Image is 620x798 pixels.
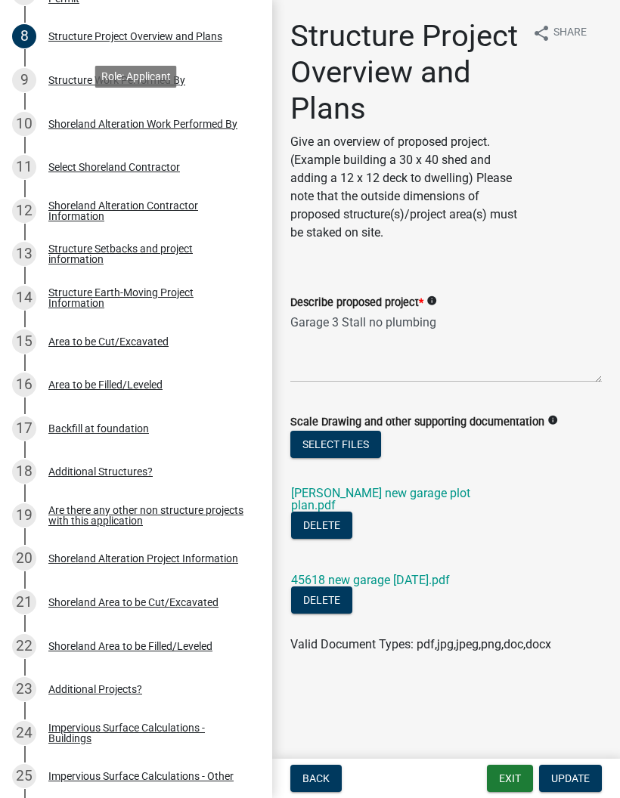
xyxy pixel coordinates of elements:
div: 13 [12,242,36,266]
div: Role: Applicant [95,66,177,88]
div: Structure Earth-Moving Project Information [48,287,248,308]
wm-modal-confirm: Delete Document [291,594,352,608]
div: 19 [12,503,36,527]
div: 16 [12,373,36,397]
div: Impervious Surface Calculations - Buildings [48,722,248,744]
div: 14 [12,286,36,310]
a: [PERSON_NAME] new garage plot plan.pdf [291,486,470,512]
div: 11 [12,155,36,179]
p: Give an overview of proposed project. (Example building a 30 x 40 shed and adding a 12 x 12 deck ... [290,133,520,242]
a: 45618 new garage [DATE].pdf [291,573,450,587]
div: 9 [12,68,36,92]
div: 18 [12,459,36,484]
div: 10 [12,112,36,136]
label: Scale Drawing and other supporting documentation [290,417,544,428]
button: Back [290,765,342,792]
div: Structure Work Performed By [48,75,185,85]
div: Additional Structures? [48,466,153,477]
button: Update [539,765,602,792]
div: Shoreland Alteration Contractor Information [48,200,248,221]
div: 20 [12,546,36,571]
i: share [532,24,550,42]
label: Describe proposed project [290,298,423,308]
div: Structure Setbacks and project information [48,243,248,264]
div: 24 [12,721,36,745]
div: 17 [12,416,36,441]
div: 12 [12,199,36,223]
button: Delete [291,512,352,539]
div: Shoreland Alteration Work Performed By [48,119,237,129]
div: Impervious Surface Calculations - Other [48,771,234,781]
div: 8 [12,24,36,48]
div: Shoreland Alteration Project Information [48,553,238,564]
span: Valid Document Types: pdf,jpg,jpeg,png,doc,docx [290,637,551,651]
span: Update [551,772,590,784]
button: Delete [291,586,352,614]
button: Exit [487,765,533,792]
span: Share [553,24,587,42]
div: Area to be Cut/Excavated [48,336,169,347]
wm-modal-confirm: Delete Document [291,519,352,534]
button: Select files [290,431,381,458]
div: Additional Projects? [48,684,142,694]
span: Back [302,772,330,784]
div: Structure Project Overview and Plans [48,31,222,42]
div: 15 [12,329,36,354]
div: 25 [12,764,36,788]
div: Select Shoreland Contractor [48,162,180,172]
div: 22 [12,634,36,658]
div: Are there any other non structure projects with this application [48,505,248,526]
div: Area to be Filled/Leveled [48,379,163,390]
div: Shoreland Area to be Cut/Excavated [48,597,219,608]
div: 23 [12,677,36,701]
div: 21 [12,590,36,614]
div: Shoreland Area to be Filled/Leveled [48,641,212,651]
button: shareShare [520,18,599,48]
h1: Structure Project Overview and Plans [290,18,520,127]
i: info [426,295,437,306]
div: Backfill at foundation [48,423,149,434]
i: info [547,415,558,425]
